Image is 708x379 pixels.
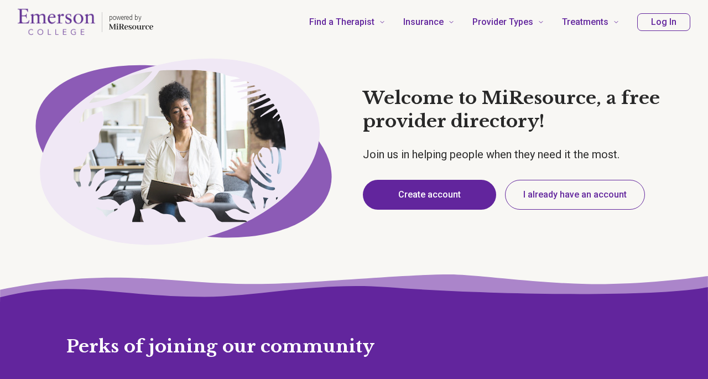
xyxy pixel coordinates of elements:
[109,13,153,22] p: powered by
[18,4,153,40] a: Home page
[309,14,374,30] span: Find a Therapist
[363,180,496,210] button: Create account
[505,180,645,210] button: I already have an account
[637,13,690,31] button: Log In
[363,147,690,162] p: Join us in helping people when they need it the most.
[472,14,533,30] span: Provider Types
[403,14,444,30] span: Insurance
[363,87,690,133] h1: Welcome to MiResource, a free provider directory!
[66,300,642,359] h2: Perks of joining our community
[562,14,608,30] span: Treatments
